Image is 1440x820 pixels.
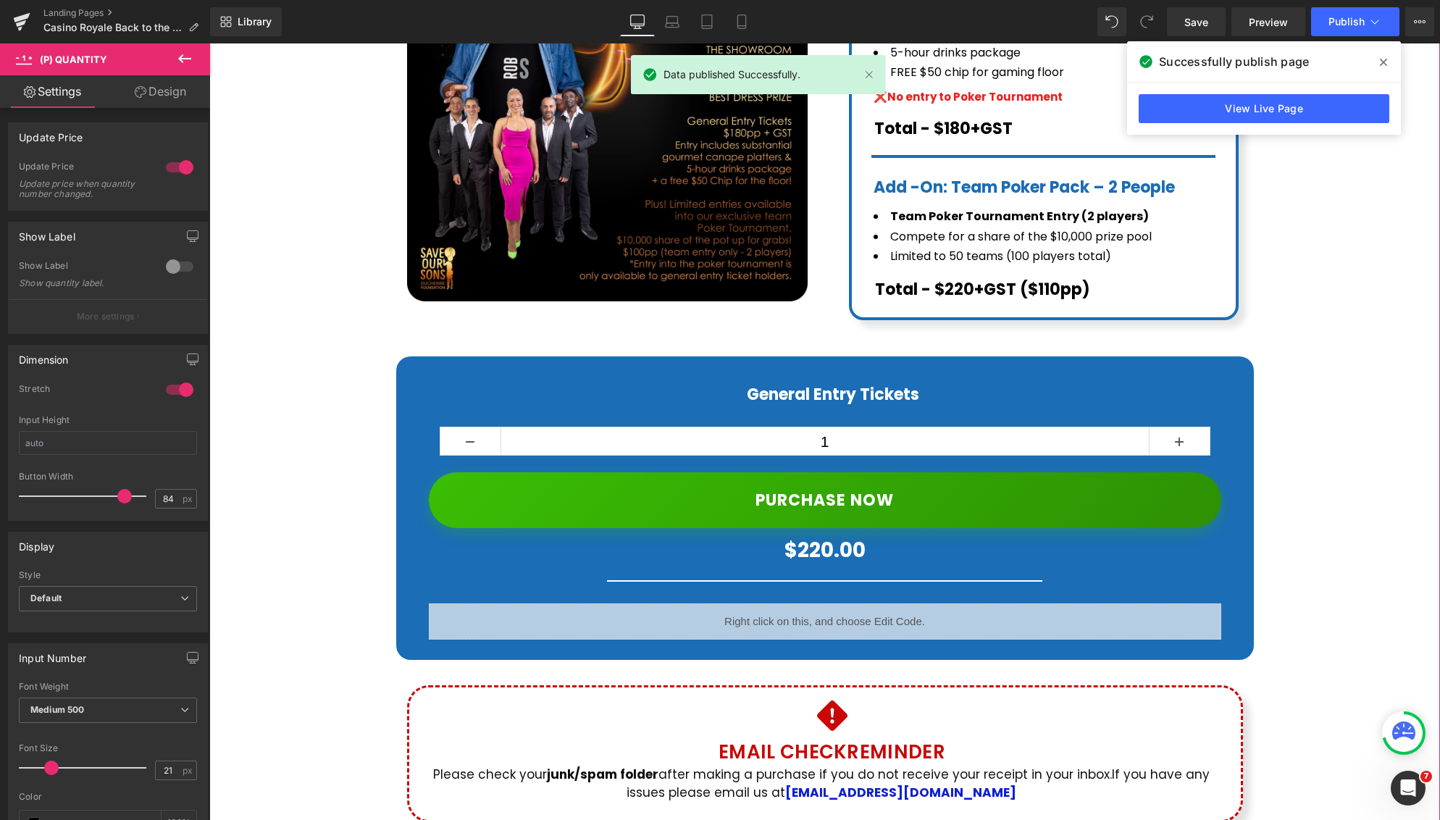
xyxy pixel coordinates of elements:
[1405,7,1434,36] button: More
[664,203,1005,222] li: Limited to 50 teams (100 players total)
[19,222,75,243] div: Show Label
[664,133,966,155] span: Add -On: Team Poker Pack – 2 People
[1420,771,1432,782] span: 7
[30,704,84,715] b: Medium 500
[183,494,195,503] span: px
[212,722,1013,759] p: Please check your after making a purchase if you do not receive your receipt in your inbox.
[19,346,69,366] div: Dimension
[678,46,853,61] span: No entry to Poker Tournament
[19,161,151,176] div: Update Price
[43,22,183,33] span: Casino Royale Back to the 80’s
[665,74,803,96] span: Total - $180+GST
[19,123,83,143] div: Update Price
[724,7,759,36] a: Mobile
[19,415,197,425] div: Input Height
[19,644,86,664] div: Input Number
[19,743,197,753] div: Font Size
[1097,7,1126,36] button: Undo
[19,792,197,802] div: Color
[690,7,724,36] a: Tablet
[620,7,655,36] a: Desktop
[338,722,449,740] span: junk/spam folder
[77,310,135,323] p: More settings
[681,164,939,181] span: Team Poker Tournament Entry (2 players)
[1231,7,1305,36] a: Preview
[108,75,213,108] a: Design
[19,179,149,199] div: Update price when quantity number changed.
[19,682,197,692] div: Font Weight
[546,445,685,469] span: PURCHASE NOW
[19,532,54,553] div: Display
[1132,7,1161,36] button: Redo
[417,722,1000,758] span: If you have any issues please email us at
[183,766,195,775] span: px
[19,431,197,455] input: auto
[233,698,1013,719] p: Email Check
[1311,7,1399,36] button: Publish
[664,19,1005,38] li: FREE $50 chip for gaming floor
[664,67,800,83] span: Data published Successfully.
[30,593,62,603] b: Default
[19,570,197,580] div: Style
[9,299,207,333] button: More settings
[637,695,735,721] span: Reminder
[1249,14,1288,30] span: Preview
[43,7,210,19] a: Landing Pages
[655,7,690,36] a: Laptop
[19,278,149,288] div: Show quantity label.
[219,429,1012,485] button: PURCHASE NOW
[1159,53,1309,70] span: Successfully publish page
[1184,14,1208,30] span: Save
[238,15,272,28] span: Library
[575,492,656,522] span: $220.00
[1139,94,1389,123] a: View Live Page
[666,235,881,257] span: Total - $220+GST ($110pp)
[537,340,710,362] b: General Entry Tickets
[576,740,807,758] a: [EMAIL_ADDRESS][DOMAIN_NAME]
[664,46,1005,62] p: ❌
[664,183,1005,203] li: Compete for a share of the $10,000 prize pool
[19,472,197,482] div: Button Width
[40,54,107,65] span: (P) Quantity
[19,383,151,398] div: Stretch
[1391,771,1426,806] iframe: Intercom live chat
[1328,16,1365,28] span: Publish
[19,260,151,275] div: Show Label
[210,7,282,36] a: New Library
